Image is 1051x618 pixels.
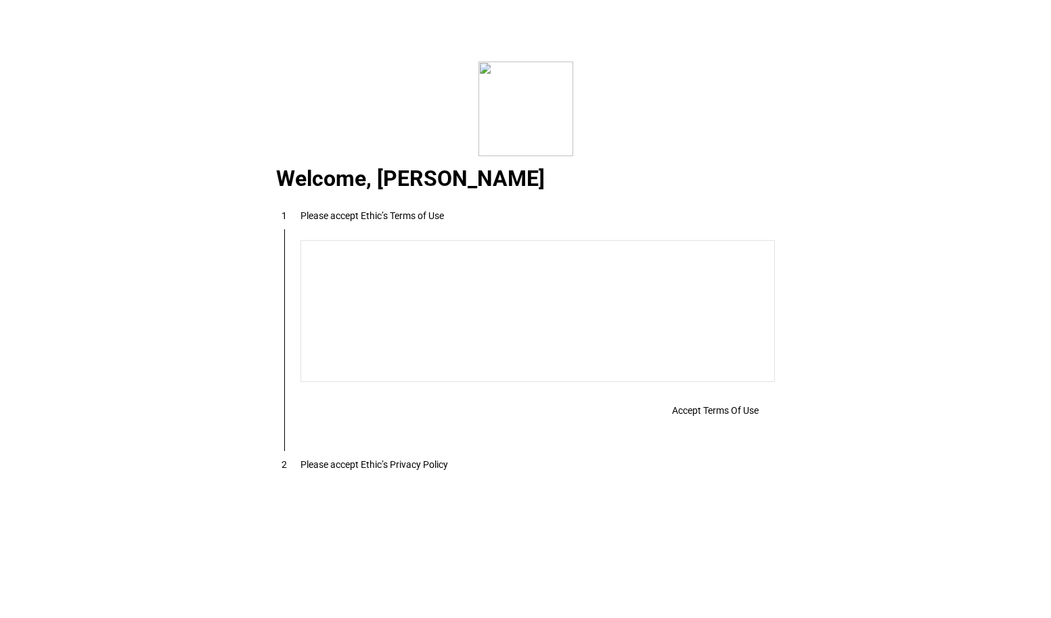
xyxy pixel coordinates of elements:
div: Please accept Ethic’s Terms of Use [300,210,444,221]
img: corporate.svg [478,62,573,156]
span: 2 [282,459,287,470]
div: Welcome, [PERSON_NAME] [260,172,791,188]
div: Please accept Ethic’s Privacy Policy [300,459,448,470]
span: 1 [282,210,287,221]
